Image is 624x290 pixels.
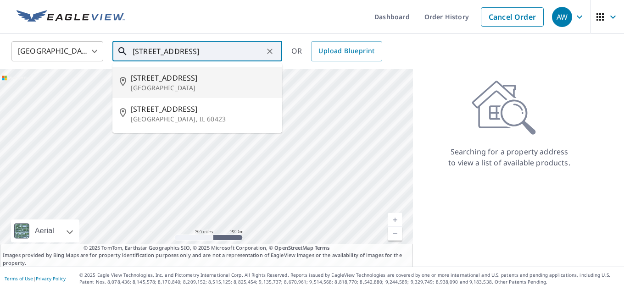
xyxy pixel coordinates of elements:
a: Upload Blueprint [311,41,382,61]
span: Upload Blueprint [318,45,374,57]
p: Searching for a property address to view a list of available products. [448,146,571,168]
img: EV Logo [17,10,125,24]
p: [GEOGRAPHIC_DATA], IL 60423 [131,115,275,124]
span: © 2025 TomTom, Earthstar Geographics SIO, © 2025 Microsoft Corporation, © [84,244,330,252]
span: [STREET_ADDRESS] [131,72,275,83]
a: OpenStreetMap [274,244,313,251]
button: Clear [263,45,276,58]
div: Aerial [32,219,57,242]
a: Current Level 5, Zoom Out [388,227,402,241]
span: [STREET_ADDRESS] [131,104,275,115]
p: [GEOGRAPHIC_DATA] [131,83,275,93]
div: OR [291,41,382,61]
a: Current Level 5, Zoom In [388,213,402,227]
div: AW [552,7,572,27]
div: [GEOGRAPHIC_DATA] [11,38,103,64]
p: © 2025 Eagle View Technologies, Inc. and Pictometry International Corp. All Rights Reserved. Repo... [79,272,619,285]
input: Search by address or latitude-longitude [133,38,263,64]
div: Aerial [11,219,79,242]
a: Terms [315,244,330,251]
p: | [5,276,66,281]
a: Cancel Order [481,7,544,27]
a: Privacy Policy [36,275,66,282]
a: Terms of Use [5,275,33,282]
